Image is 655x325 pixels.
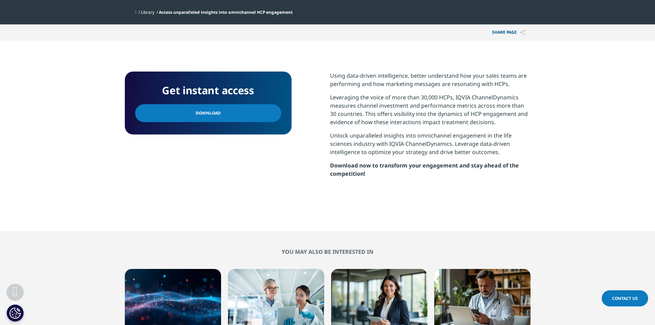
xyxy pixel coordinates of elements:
[330,131,531,161] p: Unlock unparalleled insights into omnichannel engagement in the life sciences industry with IQVIA...
[7,304,24,322] button: Cookie Settings
[196,109,221,117] span: Download
[612,295,638,301] span: Contact Us
[602,290,648,306] a: Contact Us
[330,162,519,177] strong: Download now to transform your engagement and stay ahead of the competition!
[330,93,531,131] p: Leveraging the voice of more than 30,000 HCPs, IQVIA ChannelDynamics measures channel investment ...
[520,30,525,35] img: Share PAGE
[135,82,281,99] h4: Get instant access
[125,248,531,255] h2: You may also be interested in
[487,24,531,41] button: Share PAGEShare PAGE
[135,104,281,122] a: Download
[487,24,531,41] p: Share PAGE
[330,72,531,93] p: Using data-driven intelligence, better understand how your sales teams are performing and how mar...
[141,9,154,15] a: Library
[159,9,293,15] span: Access unparalleled insights into omnichannel HCP engagement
